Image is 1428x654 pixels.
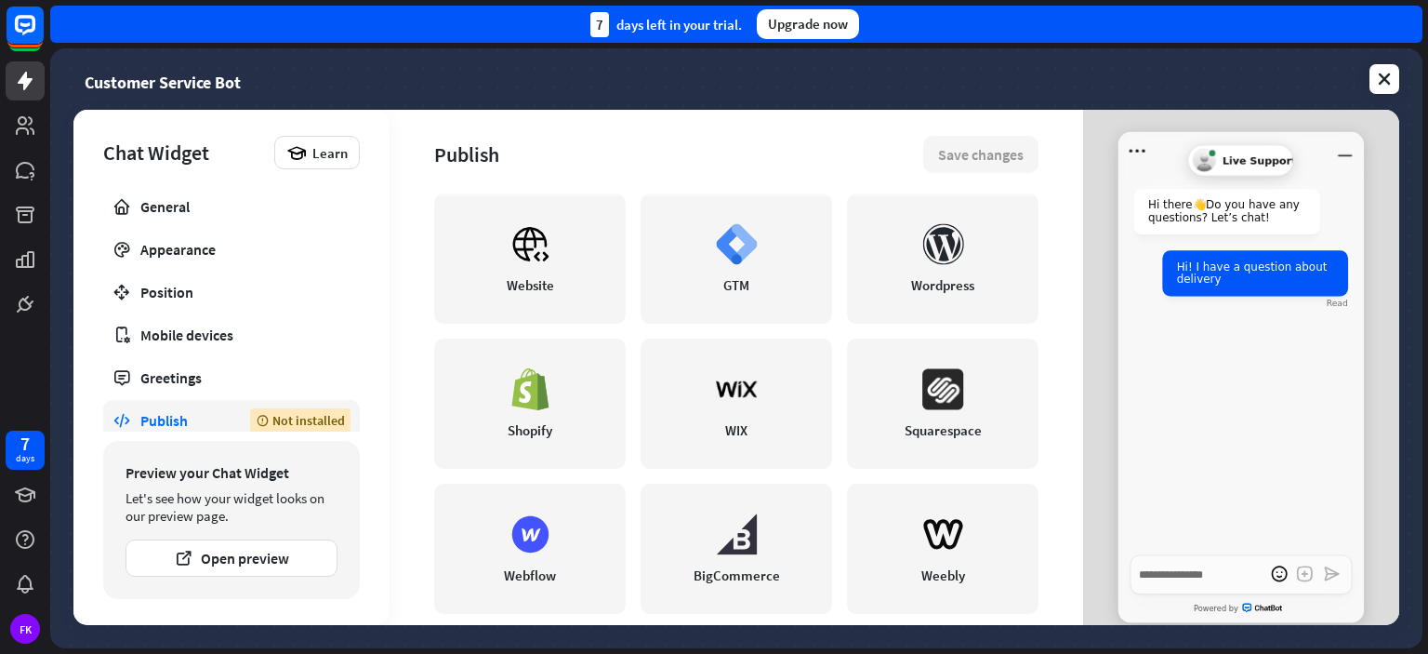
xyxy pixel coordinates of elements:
[10,614,40,644] div: FK
[140,283,323,301] div: Position
[434,141,923,167] div: Publish
[1266,562,1291,587] button: open emoji picker
[911,276,974,294] div: Wordpress
[641,339,832,469] a: WIX
[1177,260,1328,286] span: Hi! I have a question about delivery
[725,421,747,439] div: WIX
[1188,145,1294,177] div: Live Support
[126,540,337,577] button: Open preview
[1332,139,1357,164] button: Minimize window
[1292,562,1317,587] button: Add an attachment
[140,197,323,216] div: General
[1125,139,1150,164] button: Open menu
[103,400,360,441] a: Publish Not installed
[507,276,554,294] div: Website
[434,484,626,614] a: Webflow
[1130,554,1352,594] textarea: Write a message…
[126,463,337,482] div: Preview your Chat Widget
[847,194,1038,324] a: Wordpress
[6,431,45,470] a: 7 days
[905,421,982,439] div: Squarespace
[140,326,323,344] div: Mobile devices
[1223,154,1296,167] span: Live Support
[434,194,626,324] a: Website
[1118,597,1364,621] a: Powered byChatBot
[103,272,360,313] a: Position
[1327,298,1348,308] div: Read
[85,60,241,99] a: Customer Service Bot
[434,339,626,469] a: Shopify
[1148,198,1300,223] span: Hi there 👋 Do you have any questions? Let’s chat!
[103,140,265,166] div: Chat Widget
[140,240,323,259] div: Appearance
[504,567,556,584] div: Webflow
[140,368,323,387] div: Greetings
[590,12,609,37] div: 7
[126,489,337,525] div: Let's see how your widget looks on our preview page.
[590,12,742,37] div: days left in your trial.
[641,194,832,324] a: GTM
[1194,605,1238,613] span: Powered by
[103,229,360,270] a: Appearance
[250,408,350,433] div: Not installed
[15,7,71,63] button: Open LiveChat chat widget
[140,411,222,430] div: Publish
[847,339,1038,469] a: Squarespace
[921,567,965,584] div: Weebly
[1242,604,1288,614] span: ChatBot
[103,357,360,398] a: Greetings
[694,567,780,584] div: BigCommerce
[641,484,832,614] a: BigCommerce
[16,452,34,465] div: days
[103,314,360,355] a: Mobile devices
[1319,562,1344,587] button: Send a message
[508,421,552,439] div: Shopify
[847,484,1038,614] a: Weebly
[312,144,348,162] span: Learn
[20,435,30,452] div: 7
[103,186,360,227] a: General
[757,9,859,39] div: Upgrade now
[923,136,1038,173] button: Save changes
[723,276,749,294] div: GTM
